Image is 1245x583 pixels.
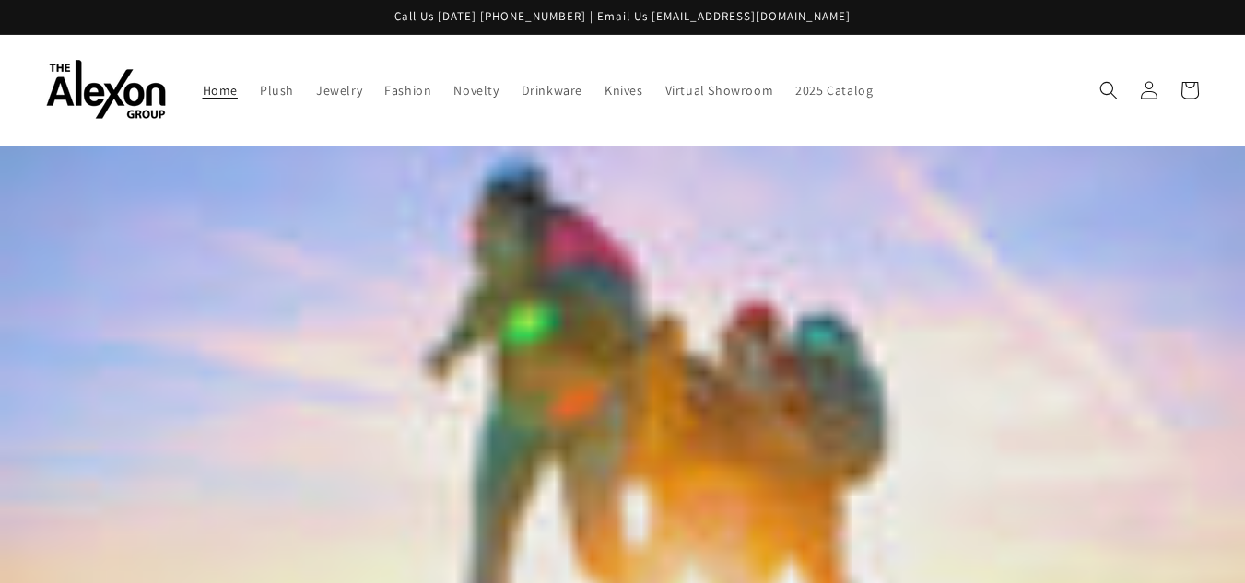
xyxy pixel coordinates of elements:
[260,82,294,99] span: Plush
[305,71,373,110] a: Jewelry
[511,71,593,110] a: Drinkware
[46,60,166,120] img: The Alexon Group
[605,82,643,99] span: Knives
[203,82,238,99] span: Home
[522,82,582,99] span: Drinkware
[442,71,510,110] a: Novelty
[373,71,442,110] a: Fashion
[1088,70,1129,111] summary: Search
[784,71,884,110] a: 2025 Catalog
[593,71,654,110] a: Knives
[384,82,431,99] span: Fashion
[453,82,499,99] span: Novelty
[654,71,785,110] a: Virtual Showroom
[316,82,362,99] span: Jewelry
[795,82,873,99] span: 2025 Catalog
[665,82,774,99] span: Virtual Showroom
[249,71,305,110] a: Plush
[192,71,249,110] a: Home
